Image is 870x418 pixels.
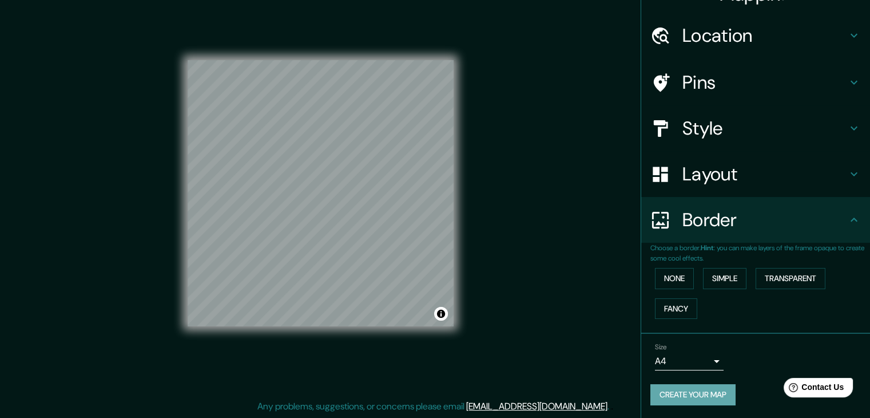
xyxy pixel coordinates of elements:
h4: Border [682,208,847,231]
div: A4 [655,352,724,370]
button: Simple [703,268,746,289]
button: Toggle attribution [434,307,448,321]
div: . [611,400,613,413]
div: Location [641,13,870,58]
b: Hint [701,243,714,253]
div: Layout [641,151,870,197]
canvas: Map [188,60,454,326]
p: Choose a border. : you can make layers of the frame opaque to create some cool effects. [650,243,870,263]
h4: Style [682,117,847,140]
div: Border [641,197,870,243]
div: Style [641,105,870,151]
div: . [609,400,611,413]
button: Fancy [655,298,697,320]
iframe: Help widget launcher [768,373,857,405]
button: Transparent [756,268,825,289]
p: Any problems, suggestions, or concerns please email . [257,400,609,413]
h4: Layout [682,163,847,186]
a: [EMAIL_ADDRESS][DOMAIN_NAME] [466,400,607,412]
h4: Pins [682,71,847,94]
h4: Location [682,24,847,47]
label: Size [655,342,667,352]
div: Pins [641,60,870,105]
button: None [655,268,694,289]
button: Create your map [650,384,736,405]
